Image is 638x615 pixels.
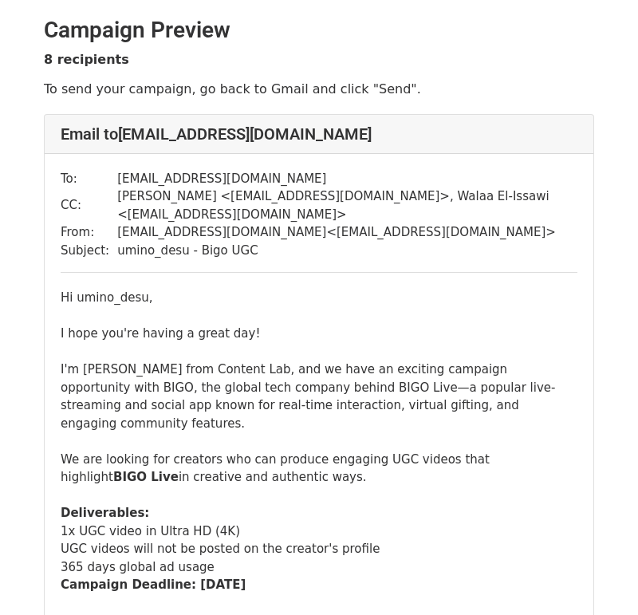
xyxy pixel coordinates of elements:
h4: Email to [EMAIL_ADDRESS][DOMAIN_NAME] [61,124,577,144]
b: Deliverables: [61,506,149,520]
li: 365 days global ad usage [61,558,577,577]
td: [EMAIL_ADDRESS][DOMAIN_NAME] [117,170,577,188]
li: UGC videos will not be posted on the creator's profile [61,540,577,558]
li: 1x UGC video in Ultra HD (4K) [61,522,577,541]
b: BIGO Live [113,470,179,484]
td: From: [61,223,117,242]
td: umino_desu - Bigo UGC [117,242,577,260]
td: CC: [61,187,117,223]
b: Campaign Deadline: [DATE] [61,578,246,592]
strong: 8 recipients [44,52,129,67]
h2: Campaign Preview [44,17,594,44]
p: To send your campaign, go back to Gmail and click "Send". [44,81,594,97]
td: [EMAIL_ADDRESS][DOMAIN_NAME] < [EMAIL_ADDRESS][DOMAIN_NAME] > [117,223,577,242]
td: Subject: [61,242,117,260]
td: [PERSON_NAME] < [EMAIL_ADDRESS][DOMAIN_NAME] >, Walaa El-Issawi < [EMAIL_ADDRESS][DOMAIN_NAME] > [117,187,577,223]
td: To: [61,170,117,188]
